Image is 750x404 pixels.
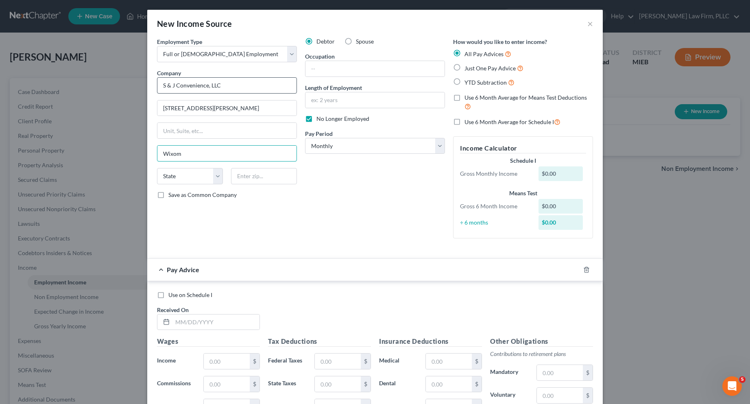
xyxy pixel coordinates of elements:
span: All Pay Advices [464,50,504,57]
span: No Longer Employed [316,115,369,122]
div: $ [361,376,371,392]
label: Commissions [153,376,199,392]
input: 0.00 [426,376,472,392]
span: YTD Subtraction [464,79,507,86]
div: $ [583,388,593,403]
button: × [587,19,593,28]
label: Dental [375,376,421,392]
div: $ [250,376,259,392]
input: 0.00 [426,354,472,369]
span: 5 [739,376,746,383]
input: -- [305,61,445,76]
iframe: Intercom live chat [722,376,742,396]
div: $ [583,365,593,380]
input: ex: 2 years [305,92,445,108]
div: Means Test [460,189,586,197]
span: Spouse [356,38,374,45]
span: Received On [157,306,189,313]
span: Income [157,357,176,364]
div: $0.00 [539,166,583,181]
span: Just One Pay Advice [464,65,516,72]
input: 0.00 [315,376,361,392]
span: Employment Type [157,38,202,45]
input: 0.00 [315,354,361,369]
div: $ [250,354,259,369]
input: Enter city... [157,146,297,161]
input: 0.00 [537,388,583,403]
span: Pay Advice [167,266,199,273]
div: $ [472,376,482,392]
div: $0.00 [539,199,583,214]
input: 0.00 [204,376,250,392]
p: Contributions to retirement plans [490,350,593,358]
label: How would you like to enter income? [453,37,547,46]
div: Schedule I [460,157,586,165]
h5: Income Calculator [460,143,586,153]
h5: Tax Deductions [268,336,371,347]
span: Use on Schedule I [168,291,212,298]
div: $0.00 [539,215,583,230]
div: $ [472,354,482,369]
label: State Taxes [264,376,310,392]
input: Enter address... [157,100,297,116]
div: $ [361,354,371,369]
label: Medical [375,353,421,369]
span: Save as Common Company [168,191,237,198]
div: New Income Source [157,18,232,29]
label: Mandatory [486,365,532,381]
input: 0.00 [204,354,250,369]
input: Search company by name... [157,77,297,94]
label: Occupation [305,52,335,61]
span: Debtor [316,38,335,45]
div: ÷ 6 months [456,218,534,227]
span: Use 6 Month Average for Means Test Deductions [464,94,587,101]
input: MM/DD/YYYY [172,314,259,330]
input: Unit, Suite, etc... [157,123,297,138]
h5: Other Obligations [490,336,593,347]
div: Gross Monthly Income [456,170,534,178]
h5: Insurance Deductions [379,336,482,347]
span: Company [157,70,181,76]
h5: Wages [157,336,260,347]
label: Length of Employment [305,83,362,92]
label: Voluntary [486,387,532,404]
span: Use 6 Month Average for Schedule I [464,118,554,125]
input: Enter zip... [231,168,297,184]
div: Gross 6 Month Income [456,202,534,210]
label: Federal Taxes [264,353,310,369]
input: 0.00 [537,365,583,380]
span: Pay Period [305,130,333,137]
